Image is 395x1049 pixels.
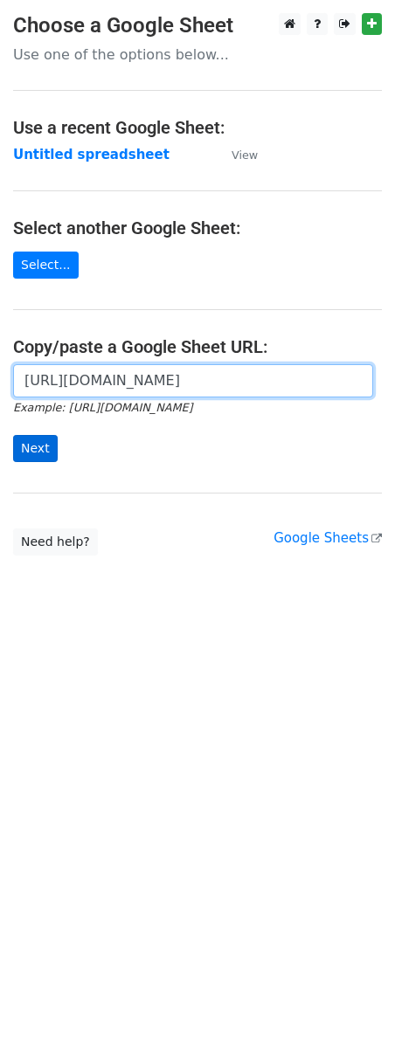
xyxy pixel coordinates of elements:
[13,13,382,38] h3: Choose a Google Sheet
[13,364,373,397] input: Paste your Google Sheet URL here
[308,965,395,1049] iframe: Chat Widget
[13,401,192,414] small: Example: [URL][DOMAIN_NAME]
[13,528,98,556] a: Need help?
[232,148,258,162] small: View
[13,217,382,238] h4: Select another Google Sheet:
[274,530,382,546] a: Google Sheets
[13,336,382,357] h4: Copy/paste a Google Sheet URL:
[13,45,382,64] p: Use one of the options below...
[13,252,79,279] a: Select...
[13,117,382,138] h4: Use a recent Google Sheet:
[214,147,258,162] a: View
[13,147,170,162] a: Untitled spreadsheet
[13,435,58,462] input: Next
